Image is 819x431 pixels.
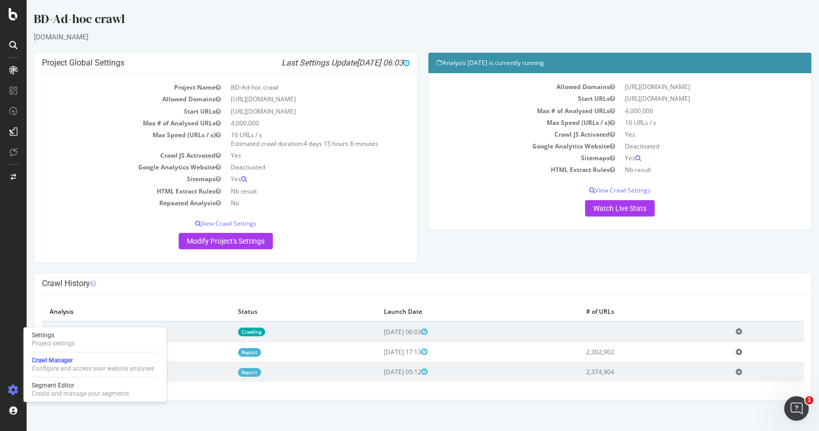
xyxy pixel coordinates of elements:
[199,105,383,117] td: [URL][DOMAIN_NAME]
[357,328,401,336] span: [DATE] 06:03
[28,380,163,399] a: Segment EditorCreate and manage your segments
[593,117,777,128] td: 10 URLs / s
[805,396,813,404] span: 1
[15,81,199,93] td: Project Name
[211,348,234,357] a: Report
[15,117,199,129] td: Max # of Analysed URLs
[409,81,593,93] td: Allowed Domains
[32,339,75,348] div: Project settings
[409,117,593,128] td: Max Speed (URLs / s)
[32,390,129,398] div: Create and manage your segments
[255,58,383,68] i: Last Settings Update
[558,200,628,217] a: Watch Live Stats
[15,173,199,185] td: Sitemaps
[7,10,785,32] div: BD-Ad-hoc crawl
[199,129,383,149] td: 10 URLs / s Estimated crawl duration:
[199,161,383,173] td: Deactivated
[32,331,75,339] div: Settings
[409,105,593,117] td: Max # of Analysed URLs
[199,93,383,105] td: [URL][DOMAIN_NAME]
[552,362,701,382] td: 2,374,904
[199,117,383,129] td: 4,000,000
[15,161,199,173] td: Google Analytics Website
[357,348,401,356] span: [DATE] 17:13
[23,328,60,336] a: [DATE] crawl
[357,368,401,376] span: [DATE] 05:12
[211,328,239,336] a: Crawling
[593,105,777,117] td: 4,000,000
[277,139,352,148] span: 4 days 15 hours 6 minutes
[552,342,701,362] td: 2,302,902
[409,140,593,152] td: Google Analytics Website
[152,233,246,249] a: Modify Project's Settings
[409,58,777,68] h4: Analysis [DATE] is currently running
[15,105,199,117] td: Start URLs
[199,185,383,197] td: Nb result
[15,197,199,209] td: Repeated Analysis
[23,348,62,356] a: [DATE] report
[199,197,383,209] td: No
[32,356,154,364] div: Crawl Manager
[15,93,199,105] td: Allowed Domains
[593,128,777,140] td: Yes
[409,128,593,140] td: Crawl JS Activated
[15,219,383,228] p: View Crawl Settings
[15,58,383,68] h4: Project Global Settings
[409,152,593,164] td: Sitemaps
[784,396,809,421] iframe: Intercom live chat
[15,149,199,161] td: Crawl JS Activated
[409,164,593,176] td: HTML Extract Rules
[552,302,701,321] th: # of URLs
[32,381,129,390] div: Segment Editor
[593,81,777,93] td: [URL][DOMAIN_NAME]
[32,364,154,373] div: Configure and access your website analyses
[199,149,383,161] td: Yes
[15,185,199,197] td: HTML Extract Rules
[593,93,777,104] td: [URL][DOMAIN_NAME]
[211,368,234,377] a: Report
[593,152,777,164] td: Yes
[15,129,199,149] td: Max Speed (URLs / s)
[28,330,163,349] a: SettingsProject settings
[593,164,777,176] td: Nb result
[330,58,383,68] span: [DATE] 06:03
[409,93,593,104] td: Start URLs
[15,302,204,321] th: Analysis
[15,278,777,289] h4: Crawl History
[28,355,163,374] a: Crawl ManagerConfigure and access your website analyses
[409,186,777,195] p: View Crawl Settings
[199,173,383,185] td: Yes
[7,32,785,42] div: [DOMAIN_NAME]
[204,302,350,321] th: Status
[350,302,552,321] th: Launch Date
[199,81,383,93] td: BD-Ad-hoc crawl
[23,368,62,376] a: [DATE] report
[593,140,777,152] td: Deactivated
